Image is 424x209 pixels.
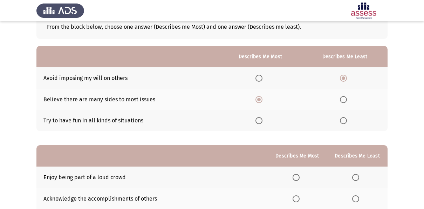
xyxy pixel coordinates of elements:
[340,74,350,81] mat-radio-group: Select an option
[36,67,219,89] td: Avoid imposing my will on others
[36,167,268,188] td: Enjoy being part of a loud crowd
[219,46,302,67] th: Describes Me Most
[268,145,327,167] th: Describes Me Most
[47,23,301,30] span: From the block below, choose one answer (Describes me Most) and one answer (Describes me least).
[340,117,350,124] mat-radio-group: Select an option
[302,46,388,67] th: Describes Me Least
[36,110,219,132] td: Try to have fun in all kinds of situations
[327,145,388,167] th: Describes Me Least
[340,96,350,102] mat-radio-group: Select an option
[352,195,362,202] mat-radio-group: Select an option
[340,1,388,20] img: Assessment logo of Development Assessment R1 (EN/AR)
[36,1,84,20] img: Assess Talent Management logo
[36,89,219,110] td: Believe there are many sides to most issues
[255,117,265,124] mat-radio-group: Select an option
[255,96,265,102] mat-radio-group: Select an option
[293,195,302,202] mat-radio-group: Select an option
[255,74,265,81] mat-radio-group: Select an option
[352,174,362,180] mat-radio-group: Select an option
[293,174,302,180] mat-radio-group: Select an option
